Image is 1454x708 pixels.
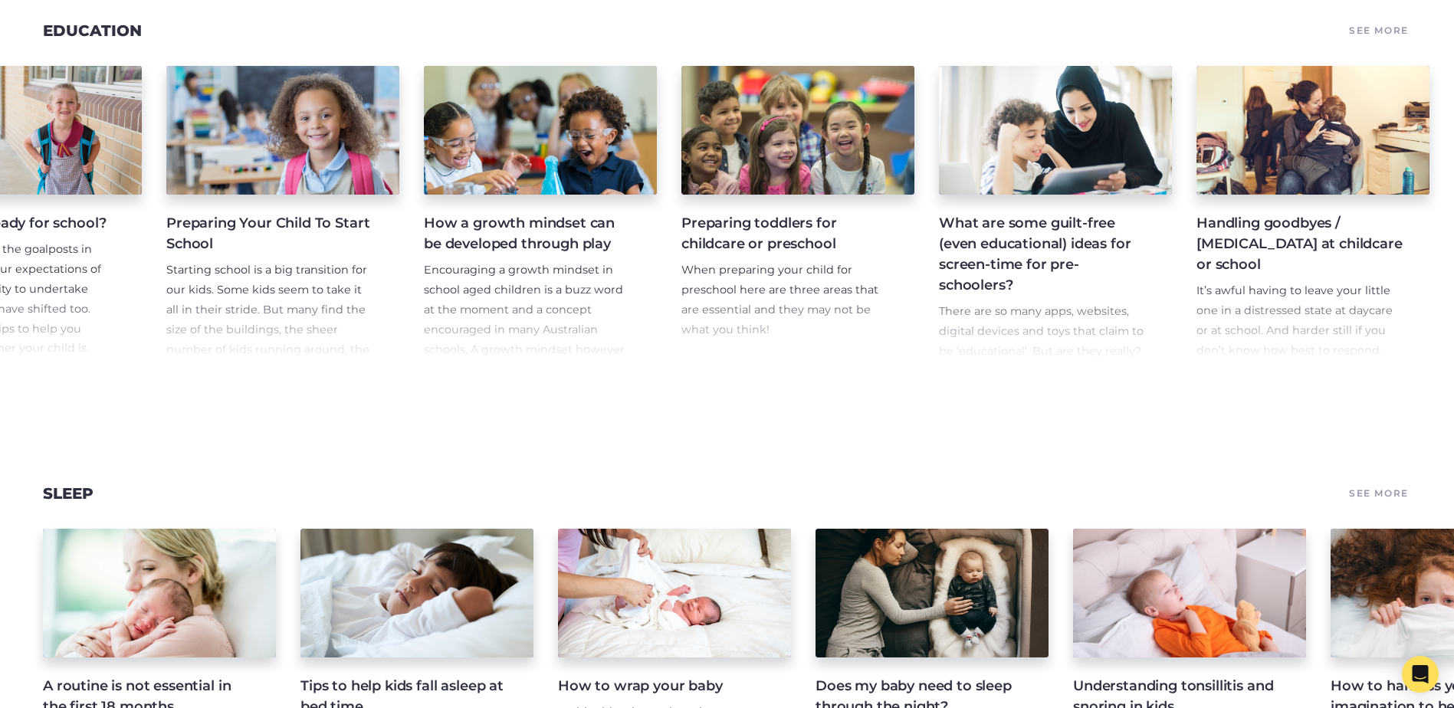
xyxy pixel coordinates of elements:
[939,302,1147,620] p: There are so many apps, websites, digital devices and toys that claim to be ‘educational’. But ar...
[43,21,142,40] a: Education
[424,261,632,439] p: Encouraging a growth mindset in school aged children is a buzz word at the moment and a concept e...
[166,261,375,499] p: Starting school is a big transition for our kids. Some kids seem to take it all in their stride. ...
[1196,281,1405,539] p: It’s awful having to leave your little one in a distressed state at daycare or at school. And har...
[424,66,657,360] a: How a growth mindset can be developed through play Encouraging a growth mindset in school aged ch...
[43,484,94,503] a: Sleep
[1196,213,1405,275] h4: Handling goodbyes / [MEDICAL_DATA] at childcare or school
[681,213,890,254] h4: Preparing toddlers for childcare or preschool
[681,261,890,340] p: When preparing your child for preschool here are three areas that are essential and they may not ...
[1347,483,1411,504] a: See More
[939,66,1172,360] a: What are some guilt-free (even educational) ideas for screen-time for pre-schoolers? There are so...
[939,213,1147,296] h4: What are some guilt-free (even educational) ideas for screen-time for pre-schoolers?
[681,66,914,360] a: Preparing toddlers for childcare or preschool When preparing your child for preschool here are th...
[1196,66,1429,360] a: Handling goodbyes / [MEDICAL_DATA] at childcare or school It’s awful having to leave your little ...
[424,213,632,254] h4: How a growth mindset can be developed through play
[1347,20,1411,41] a: See More
[558,676,766,697] h4: How to wrap your baby
[166,213,375,254] h4: Preparing Your Child To Start School
[166,66,399,360] a: Preparing Your Child To Start School Starting school is a big transition for our kids. Some kids ...
[1402,656,1439,693] div: Open Intercom Messenger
